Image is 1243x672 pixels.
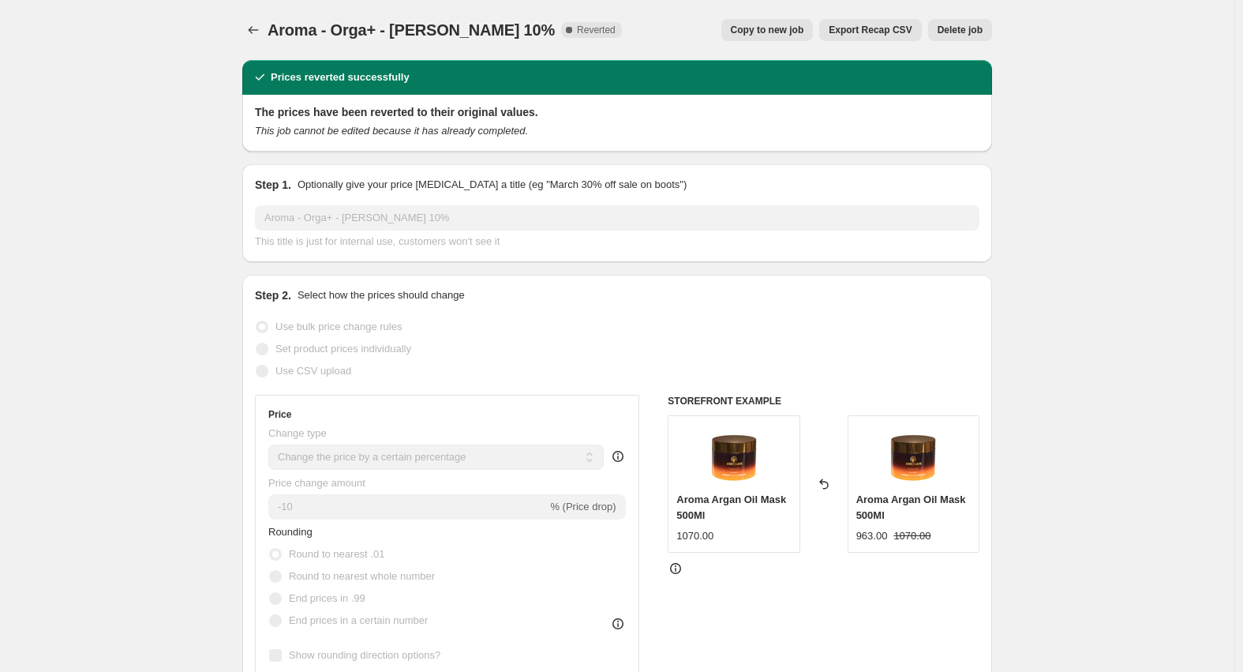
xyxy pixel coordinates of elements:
span: Aroma Argan Oil Mask 500Ml [676,494,786,521]
span: Use bulk price change rules [275,321,402,332]
span: Reverted [577,24,616,36]
button: Price change jobs [242,19,264,41]
span: Aroma Argan Oil Mask 500Ml [856,494,966,521]
h2: Prices reverted successfully [271,69,410,85]
p: Select how the prices should change [298,287,465,303]
span: Price change amount [268,477,365,489]
span: Round to nearest .01 [289,548,384,560]
span: Copy to new job [731,24,804,36]
span: End prices in a certain number [289,614,428,626]
span: Set product prices individually [275,343,411,355]
span: Export Recap CSV [829,24,912,36]
strike: 1070.00 [893,528,930,544]
h2: Step 2. [255,287,291,303]
button: Delete job [928,19,992,41]
span: Rounding [268,526,313,538]
h2: Step 1. [255,177,291,193]
span: End prices in .99 [289,592,365,604]
span: Use CSV upload [275,365,351,377]
img: 83236_80x.jpg [702,424,766,487]
span: % (Price drop) [550,501,616,512]
div: help [610,449,626,464]
span: Round to nearest whole number [289,570,435,582]
span: Show rounding direction options? [289,649,440,661]
i: This job cannot be edited because it has already completed. [255,125,528,137]
span: Aroma - Orga+ - [PERSON_NAME] 10% [268,21,555,39]
input: 30% off holiday sale [255,205,979,231]
span: This title is just for internal use, customers won't see it [255,235,500,247]
div: 1070.00 [676,528,713,544]
img: 83236_80x.jpg [882,424,945,487]
button: Copy to new job [721,19,814,41]
p: Optionally give your price [MEDICAL_DATA] a title (eg "March 30% off sale on boots") [298,177,687,193]
h3: Price [268,408,291,421]
button: Export Recap CSV [819,19,921,41]
input: -15 [268,494,547,520]
div: 963.00 [856,528,888,544]
span: Delete job [938,24,983,36]
h2: The prices have been reverted to their original values. [255,104,979,120]
span: Change type [268,427,327,439]
h6: STOREFRONT EXAMPLE [668,395,979,407]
